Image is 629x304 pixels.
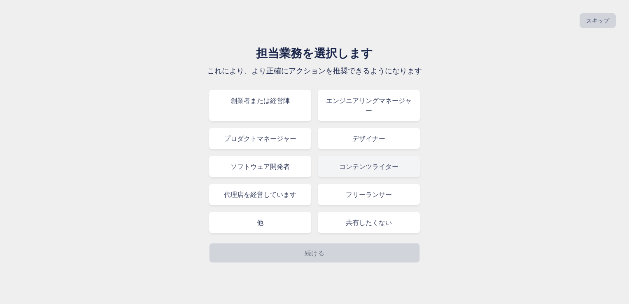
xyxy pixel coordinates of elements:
p: 続ける [305,248,324,258]
div: 他 [209,212,311,233]
button: スキップ [580,13,616,28]
div: フリーランサー [318,184,420,205]
div: コンテンツライター [318,156,420,177]
h1: 担当業務を選択します [176,44,453,62]
div: 創業者または経営陣 [209,90,311,121]
div: 共有したくない [318,212,420,233]
button: 続ける [209,243,420,263]
div: プロダクトマネージャー [209,128,311,149]
div: 代理店を経営しています [209,184,311,205]
div: ソフトウェア開発者 [209,156,311,177]
div: デザイナー [318,128,420,149]
div: エンジニアリングマネージャー [318,90,420,121]
p: これにより、より正確にアクションを推奨できるようになります [176,65,453,77]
